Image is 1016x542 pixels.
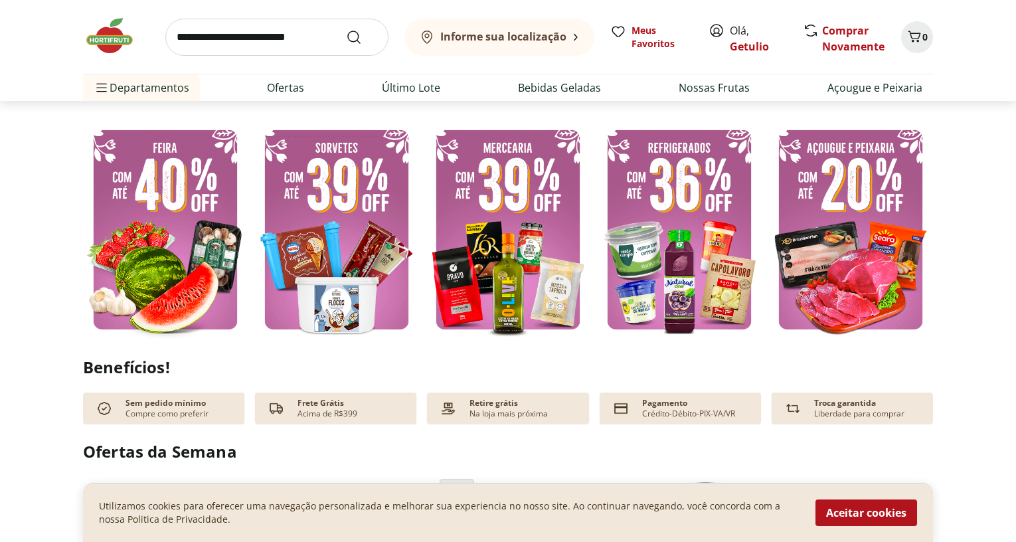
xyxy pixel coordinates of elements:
[83,16,149,56] img: Hortifruti
[94,72,110,104] button: Menu
[94,72,189,104] span: Departamentos
[165,19,388,56] input: search
[382,80,440,96] a: Último Lote
[827,80,922,96] a: Açougue e Peixaria
[597,120,762,339] img: resfriados
[642,408,735,419] p: Crédito-Débito-PIX-VA/VR
[632,24,693,50] span: Meus Favoritos
[815,499,917,526] button: Aceitar cookies
[440,479,474,492] span: ~ 0,4 kg
[426,120,590,339] img: mercearia
[83,358,933,377] h2: Benefícios!
[814,398,876,408] p: Troca garantida
[267,80,304,96] a: Ofertas
[126,408,209,419] p: Compre como preferir
[404,19,594,56] button: Informe sua localização
[610,24,693,50] a: Meus Favoritos
[679,80,750,96] a: Nossas Frutas
[126,398,206,408] p: Sem pedido mínimo
[254,120,419,339] img: sorvete
[94,398,115,419] img: check
[266,398,287,419] img: truck
[346,29,378,45] button: Submit Search
[814,408,904,419] p: Liberdade para comprar
[922,31,928,43] span: 0
[782,398,804,419] img: Devolução
[297,408,357,419] p: Acima de R$399
[440,29,566,44] b: Informe sua localização
[768,120,933,339] img: açougue
[469,398,518,408] p: Retire grátis
[642,398,687,408] p: Pagamento
[730,39,769,54] a: Getulio
[83,440,933,463] h2: Ofertas da Semana
[83,120,248,339] img: feira
[469,408,548,419] p: Na loja mais próxima
[901,21,933,53] button: Carrinho
[518,80,601,96] a: Bebidas Geladas
[730,23,789,54] span: Olá,
[438,398,459,419] img: payment
[297,398,344,408] p: Frete Grátis
[822,23,885,54] a: Comprar Novamente
[99,499,800,526] p: Utilizamos cookies para oferecer uma navegação personalizada e melhorar sua experiencia no nosso ...
[610,398,632,419] img: card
